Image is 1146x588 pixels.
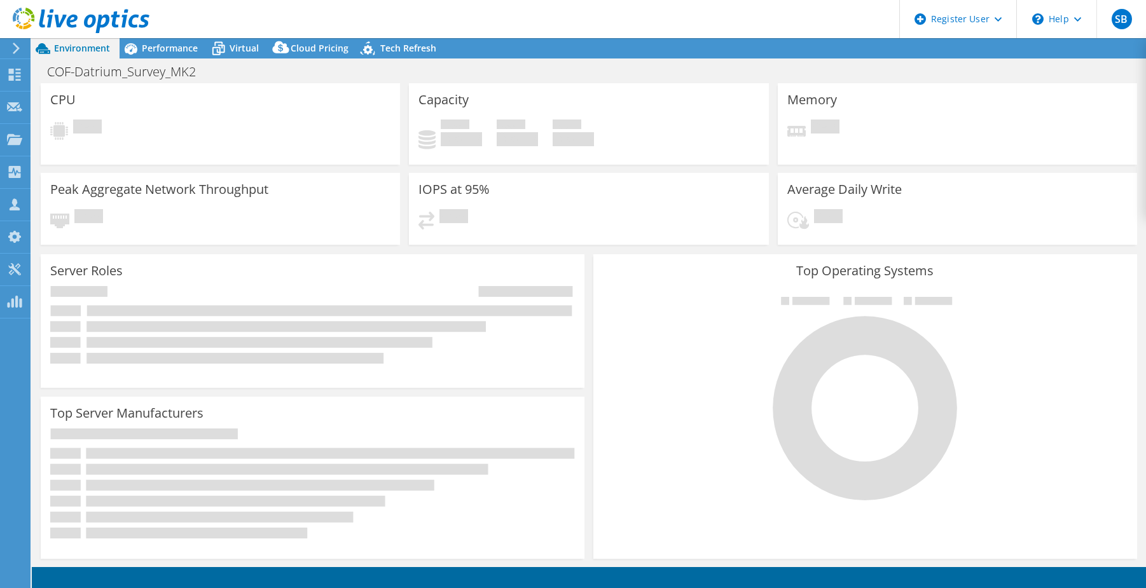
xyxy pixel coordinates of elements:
[230,42,259,54] span: Virtual
[1112,9,1132,29] span: SB
[380,42,436,54] span: Tech Refresh
[50,93,76,107] h3: CPU
[553,132,594,146] h4: 0 GiB
[142,42,198,54] span: Performance
[441,132,482,146] h4: 0 GiB
[814,209,843,226] span: Pending
[1032,13,1044,25] svg: \n
[497,120,525,132] span: Free
[291,42,349,54] span: Cloud Pricing
[439,209,468,226] span: Pending
[787,93,837,107] h3: Memory
[50,406,204,420] h3: Top Server Manufacturers
[73,120,102,137] span: Pending
[553,120,581,132] span: Total
[50,264,123,278] h3: Server Roles
[41,65,216,79] h1: COF-Datrium_Survey_MK2
[603,264,1128,278] h3: Top Operating Systems
[418,182,490,196] h3: IOPS at 95%
[54,42,110,54] span: Environment
[811,120,839,137] span: Pending
[787,182,902,196] h3: Average Daily Write
[497,132,538,146] h4: 0 GiB
[50,182,268,196] h3: Peak Aggregate Network Throughput
[418,93,469,107] h3: Capacity
[74,209,103,226] span: Pending
[441,120,469,132] span: Used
